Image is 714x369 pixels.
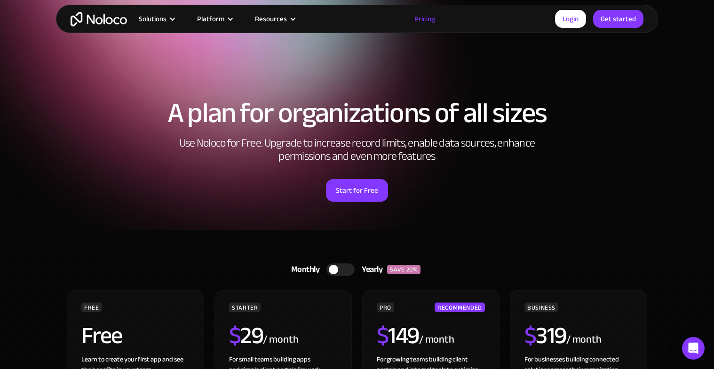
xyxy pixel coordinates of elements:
[524,303,558,312] div: BUSINESS
[169,137,545,163] h2: Use Noloco for Free. Upgrade to increase record limits, enable data sources, enhance permissions ...
[403,13,447,25] a: Pricing
[377,303,394,312] div: PRO
[682,337,705,360] div: Open Intercom Messenger
[185,13,243,25] div: Platform
[263,332,298,347] div: / month
[419,332,454,347] div: / month
[435,303,485,312] div: RECOMMENDED
[377,313,389,358] span: $
[71,12,127,26] a: home
[377,324,419,347] h2: 149
[65,99,649,127] h1: A plan for organizations of all sizes
[139,13,167,25] div: Solutions
[81,303,102,312] div: FREE
[593,10,643,28] a: Get started
[243,13,306,25] div: Resources
[81,324,122,347] h2: Free
[524,313,536,358] span: $
[197,13,224,25] div: Platform
[566,332,602,347] div: / month
[229,324,263,347] h2: 29
[326,179,388,202] a: Start for Free
[524,324,566,347] h2: 319
[229,313,241,358] span: $
[229,303,261,312] div: STARTER
[255,13,287,25] div: Resources
[279,262,327,277] div: Monthly
[555,10,586,28] a: Login
[127,13,185,25] div: Solutions
[355,262,387,277] div: Yearly
[387,265,420,274] div: SAVE 20%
